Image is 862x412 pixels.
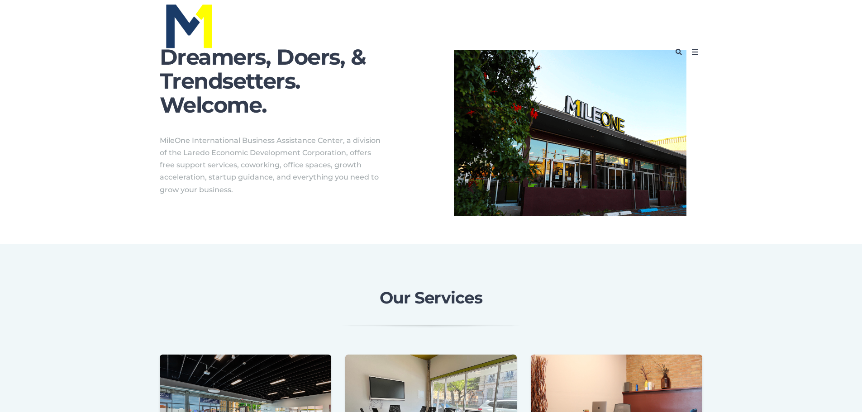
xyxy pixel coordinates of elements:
img: Canva Design DAFZb0Spo9U [454,50,686,216]
span: MileOne International Business Assistance Center, a division of the Laredo Economic Development C... [160,136,381,194]
h1: Dreamers, Doers, & Trendsetters. Welcome. [160,45,409,117]
img: MileOne Blue_Yellow Logo [164,2,214,50]
h2: Our Services [196,289,667,307]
